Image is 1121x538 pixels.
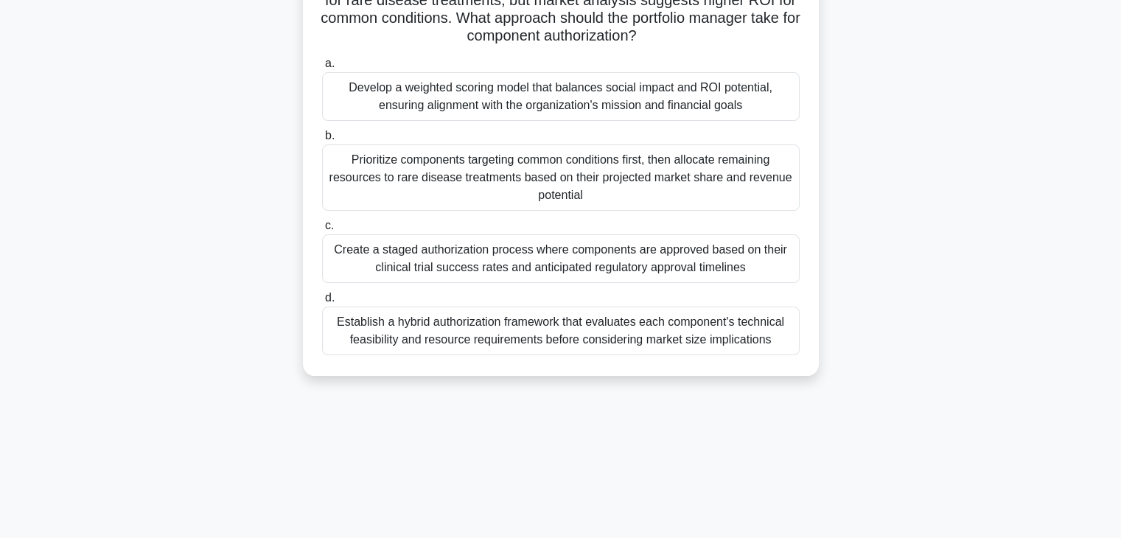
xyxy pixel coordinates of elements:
span: a. [325,57,335,69]
span: c. [325,219,334,231]
div: Prioritize components targeting common conditions first, then allocate remaining resources to rar... [322,144,800,211]
div: Develop a weighted scoring model that balances social impact and ROI potential, ensuring alignmen... [322,72,800,121]
span: b. [325,129,335,142]
div: Establish a hybrid authorization framework that evaluates each component's technical feasibility ... [322,307,800,355]
div: Create a staged authorization process where components are approved based on their clinical trial... [322,234,800,283]
span: d. [325,291,335,304]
